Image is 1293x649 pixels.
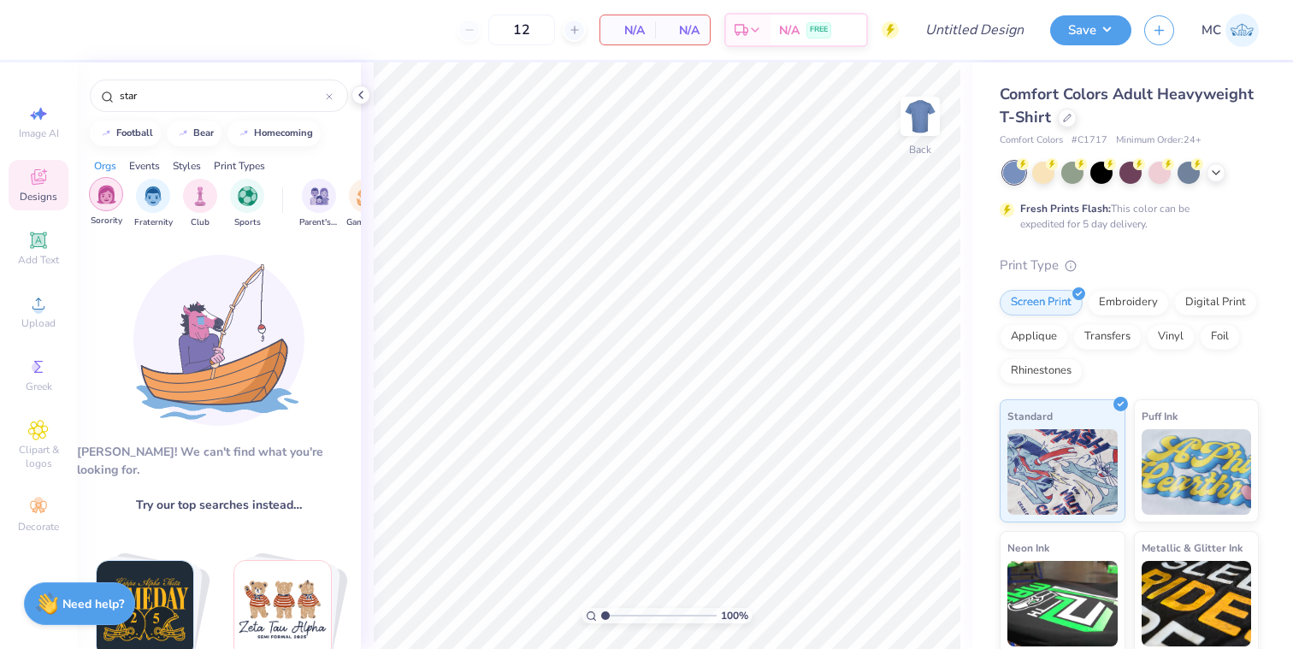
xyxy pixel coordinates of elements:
[909,142,931,157] div: Back
[129,158,160,174] div: Events
[1142,429,1252,515] img: Puff Ink
[19,127,59,140] span: Image AI
[299,179,339,229] button: filter button
[227,121,321,146] button: homecoming
[1116,133,1201,148] span: Minimum Order: 24 +
[488,15,555,45] input: – –
[237,128,251,139] img: trend_line.gif
[912,13,1037,47] input: Untitled Design
[20,190,57,204] span: Designs
[173,158,201,174] div: Styles
[214,158,265,174] div: Print Types
[99,128,113,139] img: trend_line.gif
[134,179,173,229] div: filter for Fraternity
[1000,324,1068,350] div: Applique
[1142,539,1243,557] span: Metallic & Glitter Ink
[134,179,173,229] button: filter button
[1200,324,1240,350] div: Foil
[230,179,264,229] button: filter button
[1007,561,1118,646] img: Neon Ink
[116,128,153,138] div: football
[191,186,210,206] img: Club Image
[1000,84,1254,127] span: Comfort Colors Adult Heavyweight T-Shirt
[21,316,56,330] span: Upload
[191,216,210,229] span: Club
[903,99,937,133] img: Back
[238,186,257,206] img: Sports Image
[176,128,190,139] img: trend_line.gif
[1201,14,1259,47] a: MC
[144,186,162,206] img: Fraternity Image
[1000,358,1083,384] div: Rhinestones
[26,380,52,393] span: Greek
[1174,290,1257,316] div: Digital Print
[18,253,59,267] span: Add Text
[721,608,748,623] span: 100 %
[346,216,386,229] span: Game Day
[1073,324,1142,350] div: Transfers
[810,24,828,36] span: FREE
[183,179,217,229] button: filter button
[1020,201,1231,232] div: This color can be expedited for 5 day delivery.
[89,179,123,229] button: filter button
[1142,407,1178,425] span: Puff Ink
[9,443,68,470] span: Clipart & logos
[1007,539,1049,557] span: Neon Ink
[62,596,124,612] strong: Need help?
[234,216,261,229] span: Sports
[183,179,217,229] div: filter for Club
[77,443,361,479] div: [PERSON_NAME]! We can't find what you're looking for.
[1000,133,1063,148] span: Comfort Colors
[299,179,339,229] div: filter for Parent's Weekend
[1072,133,1107,148] span: # C1717
[1000,290,1083,316] div: Screen Print
[299,216,339,229] span: Parent's Weekend
[94,158,116,174] div: Orgs
[346,179,386,229] button: filter button
[118,87,326,104] input: Try "Alpha"
[97,185,116,204] img: Sorority Image
[89,177,123,227] div: filter for Sorority
[90,121,161,146] button: football
[310,186,329,206] img: Parent's Weekend Image
[18,520,59,534] span: Decorate
[1201,21,1221,40] span: MC
[1225,14,1259,47] img: Mary Caroline Kolar
[193,128,214,138] div: bear
[1147,324,1195,350] div: Vinyl
[779,21,800,39] span: N/A
[133,255,304,426] img: Loading...
[91,215,122,227] span: Sorority
[1000,256,1259,275] div: Print Type
[1142,561,1252,646] img: Metallic & Glitter Ink
[136,496,302,514] span: Try our top searches instead…
[611,21,645,39] span: N/A
[357,186,376,206] img: Game Day Image
[1007,407,1053,425] span: Standard
[134,216,173,229] span: Fraternity
[346,179,386,229] div: filter for Game Day
[1050,15,1131,45] button: Save
[1088,290,1169,316] div: Embroidery
[665,21,700,39] span: N/A
[254,128,313,138] div: homecoming
[230,179,264,229] div: filter for Sports
[167,121,221,146] button: bear
[1020,202,1111,215] strong: Fresh Prints Flash:
[1007,429,1118,515] img: Standard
